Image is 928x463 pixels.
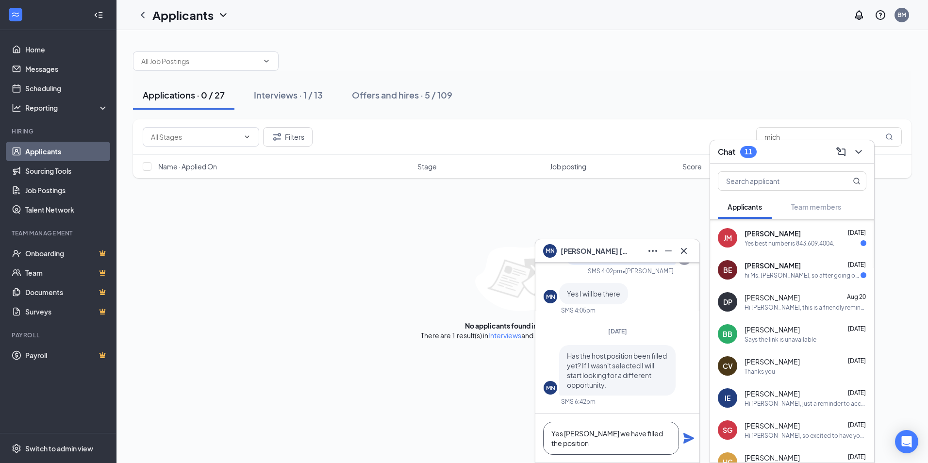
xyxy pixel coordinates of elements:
svg: ChevronDown [217,9,229,21]
div: Payroll [12,331,106,339]
button: Minimize [661,243,676,259]
span: [PERSON_NAME] [PERSON_NAME] [561,246,629,256]
span: [DATE] [848,421,866,429]
div: JM [724,233,732,243]
input: Search in applications [756,127,902,147]
div: Yes best number is 843.609.4004. [745,239,834,248]
button: ComposeMessage [833,144,849,160]
div: MN [546,384,555,392]
svg: ComposeMessage [835,146,847,158]
span: Name · Applied On [158,162,217,171]
button: ChevronDown [851,144,866,160]
input: All Job Postings [141,56,259,66]
h3: Chat [718,147,735,157]
div: IE [725,393,730,403]
svg: Ellipses [647,245,659,257]
textarea: Yes [PERSON_NAME] we have filled the position [543,422,679,455]
svg: MagnifyingGlass [885,133,893,141]
a: Home [25,40,108,59]
span: Aug 20 [847,293,866,300]
span: [PERSON_NAME] [745,453,800,463]
input: Search applicant [718,172,833,190]
button: Cross [676,243,692,259]
svg: Plane [683,432,695,444]
svg: ChevronDown [243,133,251,141]
svg: Cross [678,245,690,257]
span: [PERSON_NAME] [745,229,801,238]
div: Offers and hires · 5 / 109 [352,89,452,101]
div: BM [897,11,906,19]
a: OnboardingCrown [25,244,108,263]
a: Messages [25,59,108,79]
a: Interviews [488,331,521,340]
svg: Settings [12,444,21,453]
span: • [PERSON_NAME] [622,267,674,275]
span: [PERSON_NAME] [745,293,800,302]
span: [DATE] [848,325,866,332]
svg: Collapse [94,10,103,20]
div: No applicants found in applications [465,321,580,331]
span: [PERSON_NAME] [745,357,800,366]
div: Hi [PERSON_NAME], just a reminder to accept the invitation to Homebase, our scheduling and team c... [745,399,866,408]
div: There are 1 result(s) in and 5 result(s) in . [421,331,624,340]
div: hi Ms. [PERSON_NAME], so after going over my work schedule with my parents they would like me wor... [745,271,861,280]
span: [DATE] [848,389,866,397]
div: SMS 6:42pm [561,397,596,406]
button: Ellipses [645,243,661,259]
div: Applications · 0 / 27 [143,89,225,101]
div: Interviews · 1 / 13 [254,89,323,101]
svg: ChevronLeft [137,9,149,21]
span: [DATE] [848,229,866,236]
div: MN [546,293,555,301]
div: CV [723,361,733,371]
a: Talent Network [25,200,108,219]
a: SurveysCrown [25,302,108,321]
svg: Notifications [853,9,865,21]
a: Scheduling [25,79,108,98]
a: PayrollCrown [25,346,108,365]
div: BE [723,265,732,275]
div: Team Management [12,229,106,237]
span: Job posting [550,162,586,171]
svg: QuestionInfo [875,9,886,21]
img: empty-state [475,246,570,311]
div: Says the link is unavailable [745,335,816,344]
div: Open Intercom Messenger [895,430,918,453]
span: Applicants [728,202,762,211]
svg: MagnifyingGlass [853,177,861,185]
span: Has the host position been filled yet? If I wasn't selected I will start looking for a different ... [567,351,667,389]
span: [DATE] [848,453,866,461]
svg: Minimize [663,245,674,257]
span: [PERSON_NAME] [745,325,800,334]
a: Sourcing Tools [25,161,108,181]
span: [PERSON_NAME] [745,261,801,270]
svg: ChevronDown [853,146,864,158]
div: Thanks you [745,367,775,376]
button: Filter Filters [263,127,313,147]
div: BB [723,329,732,339]
div: Switch to admin view [25,444,93,453]
div: SMS 4:02pm [588,267,622,275]
span: Stage [417,162,437,171]
span: Yes I will be there [567,289,620,298]
span: [DATE] [848,261,866,268]
span: [DATE] [608,328,627,335]
a: Applicants [25,142,108,161]
span: [PERSON_NAME] [745,421,800,430]
svg: ChevronDown [263,57,270,65]
div: Reporting [25,103,109,113]
svg: Analysis [12,103,21,113]
div: Hiring [12,127,106,135]
span: Score [682,162,702,171]
div: SG [723,425,732,435]
div: SMS 4:05pm [561,306,596,314]
span: [PERSON_NAME] [745,389,800,398]
div: Hi [PERSON_NAME], so excited to have you join our team. [PERSON_NAME] our Director will be back i... [745,431,866,440]
span: [DATE] [848,357,866,364]
div: DP [723,297,732,307]
a: Job Postings [25,181,108,200]
a: TeamCrown [25,263,108,282]
svg: WorkstreamLogo [11,10,20,19]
